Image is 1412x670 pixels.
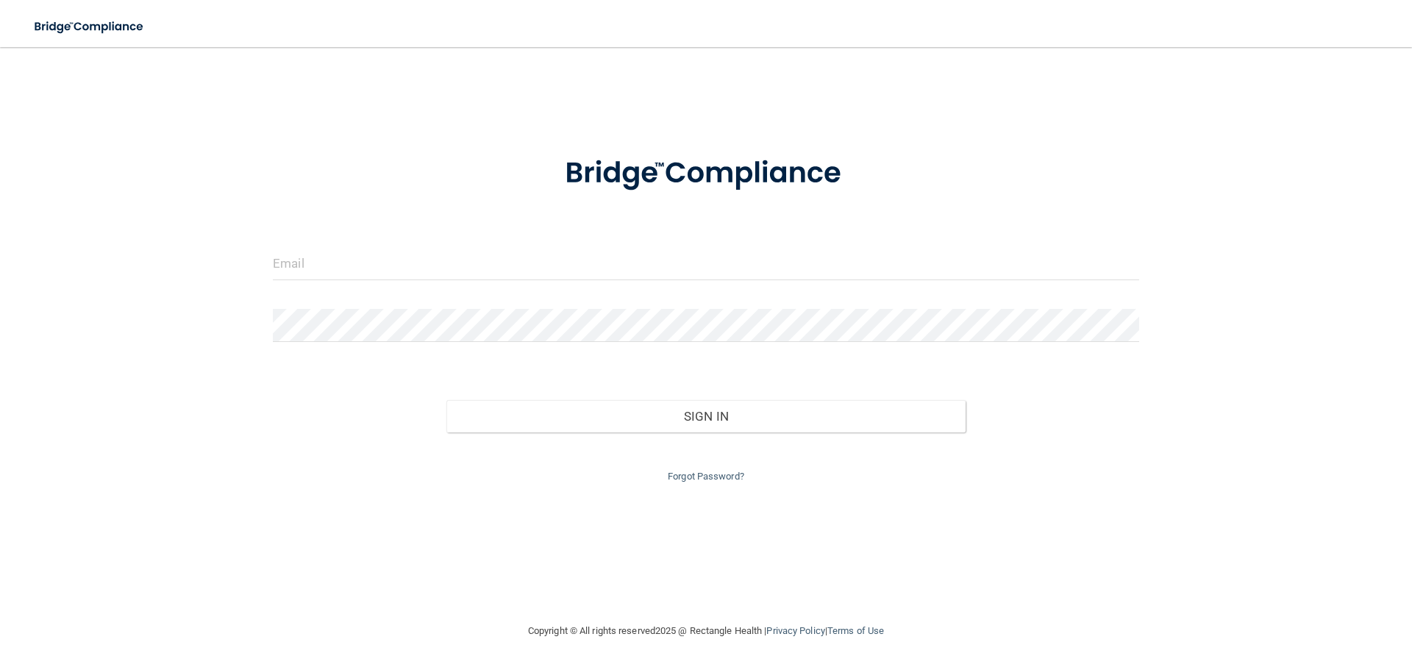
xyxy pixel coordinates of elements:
[827,625,884,636] a: Terms of Use
[766,625,824,636] a: Privacy Policy
[22,12,157,42] img: bridge_compliance_login_screen.278c3ca4.svg
[668,471,744,482] a: Forgot Password?
[535,135,877,212] img: bridge_compliance_login_screen.278c3ca4.svg
[438,607,974,655] div: Copyright © All rights reserved 2025 @ Rectangle Health | |
[446,400,966,432] button: Sign In
[273,247,1139,280] input: Email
